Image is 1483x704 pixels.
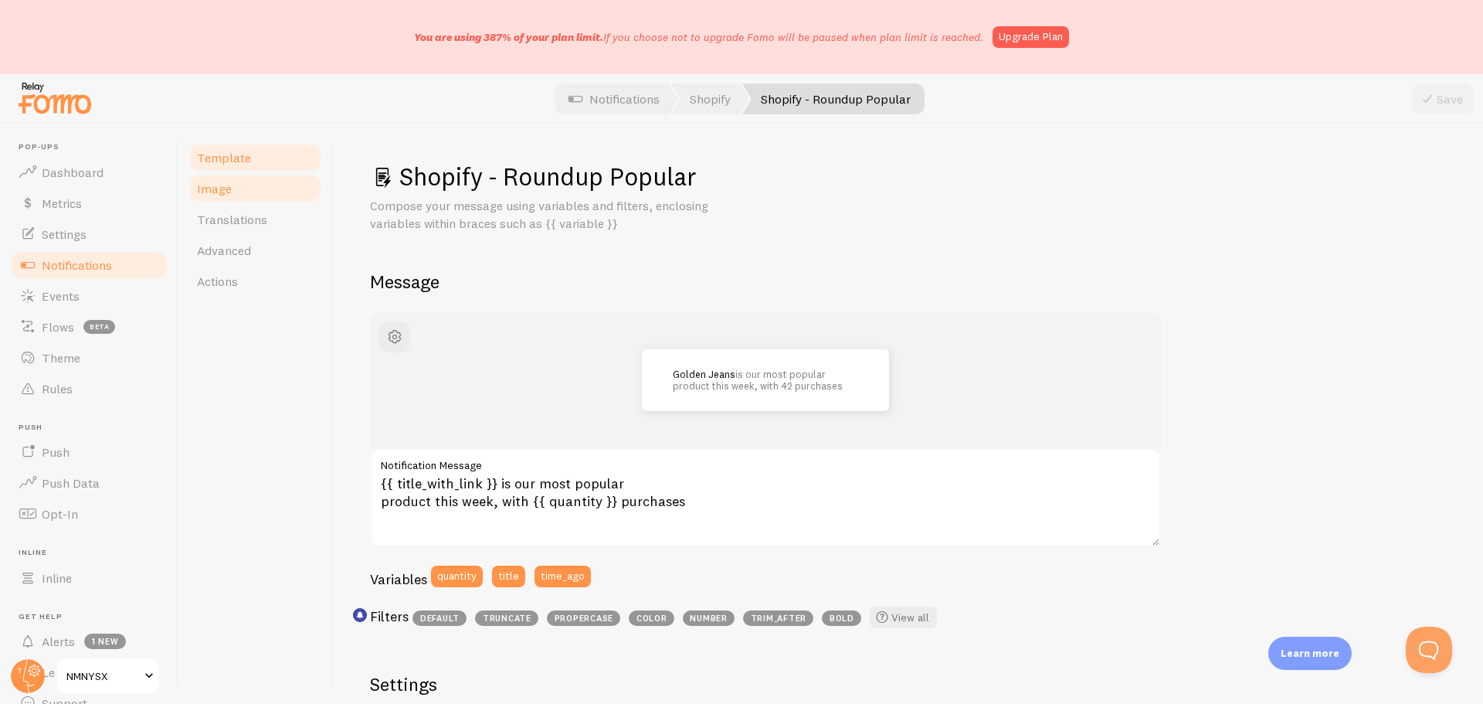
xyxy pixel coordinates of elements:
h1: Shopify - Roundup Popular [370,161,1446,192]
a: Theme [9,342,168,373]
span: Push Data [42,475,100,491]
a: Notifications [9,250,168,281]
h2: Message [370,270,1446,294]
div: Learn more [1268,637,1352,670]
a: Settings [9,219,168,250]
span: Image [197,181,232,196]
a: Push [9,437,168,468]
span: Template [197,150,251,165]
span: Advanced [197,243,251,258]
span: color [629,610,674,626]
a: Alerts 1 new [9,626,168,657]
a: Events [9,281,168,311]
a: Learn [9,657,168,688]
a: Metrics [9,188,168,219]
span: Pop-ups [19,142,168,152]
a: Inline [9,563,168,593]
button: title [492,566,525,587]
a: NMNYSX [56,658,160,695]
span: Metrics [42,196,82,211]
p: is our most popular product this week, with 42 purchases [673,369,858,391]
span: Inline [42,570,72,586]
span: beta [83,320,115,334]
span: Push [42,444,70,460]
span: Notifications [42,257,112,273]
span: number [683,610,735,626]
span: 1 new [84,634,126,649]
iframe: Help Scout Beacon - Open [1406,627,1452,673]
span: Theme [42,350,80,366]
span: Flows [42,319,74,335]
img: fomo-relay-logo-orange.svg [16,78,93,117]
span: You are using 387% of your plan limit. [414,30,603,44]
a: Translations [188,204,323,235]
span: Actions [197,274,238,289]
span: truncate [475,610,538,626]
span: propercase [547,610,620,626]
h2: Settings [370,672,833,696]
span: NMNYSX [66,667,140,685]
span: Push [19,423,168,433]
span: Translations [197,212,267,227]
a: Flows beta [9,311,168,342]
p: If you choose not to upgrade Fomo will be paused when plan limit is reached. [414,29,983,45]
a: Push Data [9,468,168,498]
a: View all [870,607,937,628]
a: Actions [188,266,323,297]
label: Notification Message [370,448,1161,474]
a: Golden Jeans [673,368,735,380]
span: Get Help [19,612,168,622]
span: bold [822,610,861,626]
a: Image [188,173,323,204]
svg: <p>Use filters like | propercase to change CITY to City in your templates</p> [353,608,367,622]
a: Dashboard [9,157,168,188]
a: Template [188,142,323,173]
span: Settings [42,226,87,242]
button: quantity [431,566,483,587]
span: Alerts [42,634,75,649]
h3: Filters [370,607,409,625]
span: trim_after [743,610,813,626]
a: Opt-In [9,498,168,529]
p: Compose your message using variables and filters, enclosing variables within braces such as {{ va... [370,197,741,233]
span: Inline [19,548,168,558]
span: Rules [42,381,73,396]
a: Upgrade Plan [993,26,1069,48]
button: time_ago [534,566,591,587]
span: Events [42,288,80,304]
span: default [412,610,467,626]
a: Advanced [188,235,323,266]
p: Learn more [1281,646,1339,661]
h3: Variables [370,570,427,588]
span: Opt-In [42,506,78,522]
span: Dashboard [42,165,104,180]
a: Rules [9,373,168,404]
